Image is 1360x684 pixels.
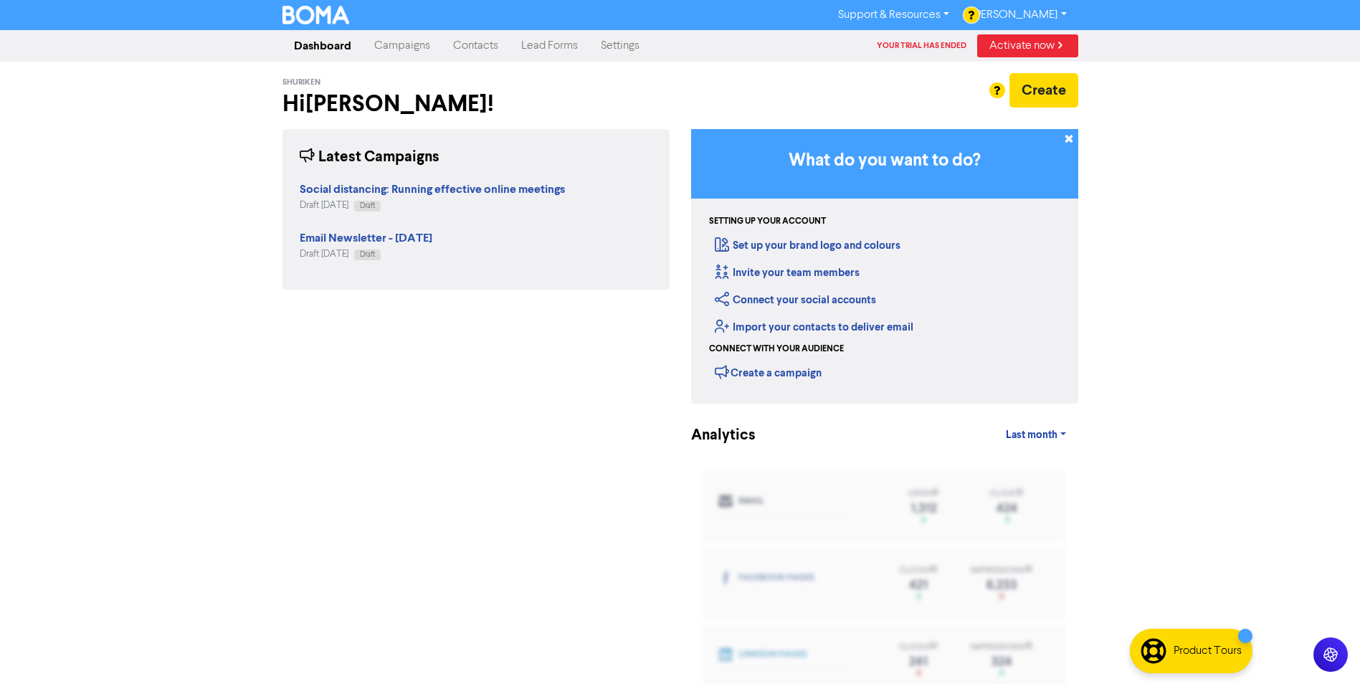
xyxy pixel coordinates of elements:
[510,32,589,60] a: Lead Forms
[300,231,432,245] strong: Email Newsletter - [DATE]
[360,202,375,209] span: Draft
[691,129,1078,404] div: Getting Started in BOMA
[360,251,375,258] span: Draft
[715,239,900,252] a: Set up your brand logo and colours
[977,34,1078,57] a: Activate now
[877,40,977,52] div: Your trial has ended
[827,4,961,27] a: Support & Resources
[300,146,439,168] div: Latest Campaigns
[282,90,670,118] h2: Hi [PERSON_NAME] !
[300,199,565,212] div: Draft [DATE]
[691,424,738,447] div: Analytics
[715,293,876,307] a: Connect your social accounts
[713,151,1057,171] h3: What do you want to do?
[282,32,363,60] a: Dashboard
[709,343,844,356] div: Connect with your audience
[994,421,1078,450] a: Last month
[442,32,510,60] a: Contacts
[363,32,442,60] a: Campaigns
[300,184,565,196] a: Social distancing: Running effective online meetings
[1009,73,1078,108] button: Create
[282,6,350,24] img: BOMA Logo
[961,4,1078,27] a: [PERSON_NAME]
[300,233,432,244] a: Email Newsletter - [DATE]
[300,247,432,261] div: Draft [DATE]
[715,361,822,383] div: Create a campaign
[300,182,565,196] strong: Social distancing: Running effective online meetings
[1006,429,1057,442] span: Last month
[1180,529,1360,684] iframe: Chat Widget
[715,320,913,334] a: Import your contacts to deliver email
[282,77,320,87] span: Shuriken
[589,32,651,60] a: Settings
[709,215,826,228] div: Setting up your account
[715,266,860,280] a: Invite your team members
